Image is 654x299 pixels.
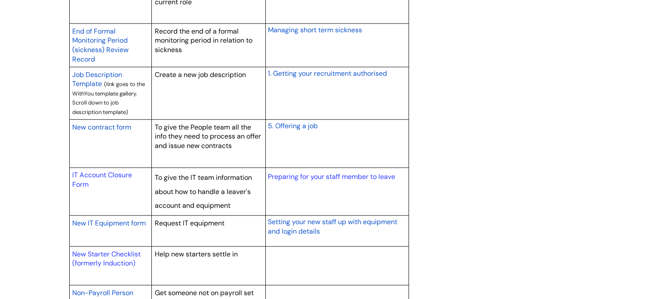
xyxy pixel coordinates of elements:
a: Preparing for your staff member to leave [267,172,395,181]
a: Job Description Template [72,69,122,89]
span: 5. Offering a job [267,121,317,130]
span: To give the IT team information about how to handle a leaver's account and equipment [155,173,252,210]
span: (link goes to the WithYou template gallery. Scroll down to job description template) [72,80,145,116]
span: Job Description Template [72,70,122,89]
span: End of Formal Monitoring Period (sickness) Review Record [72,27,129,64]
span: To give the People team all the info they need to process an offer and issue new contracts [155,123,261,150]
span: Request IT equipment [155,219,224,228]
span: 1. Getting your recruitment authorised [267,69,387,78]
a: New Starter Checklist (formerly Induction) [72,250,141,268]
span: New IT Equipment form [72,219,146,228]
a: New contract form [72,122,131,132]
span: New contract form [72,123,131,132]
span: Setting your new staff up with equipment and login details [267,217,397,236]
a: Managing short term sickness [267,25,362,35]
span: Help new starters settle in [155,250,238,259]
a: Setting your new staff up with equipment and login details [267,216,397,236]
a: End of Formal Monitoring Period (sickness) Review Record [72,26,129,64]
a: 1. Getting your recruitment authorised [267,68,387,78]
span: Create a new job description [155,70,246,79]
span: Record the end of a formal monitoring period in relation to sickness [155,27,252,54]
span: Managing short term sickness [267,25,362,34]
a: New IT Equipment form [72,218,146,228]
a: IT Account Closure Form [72,170,132,189]
a: 5. Offering a job [267,120,317,131]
